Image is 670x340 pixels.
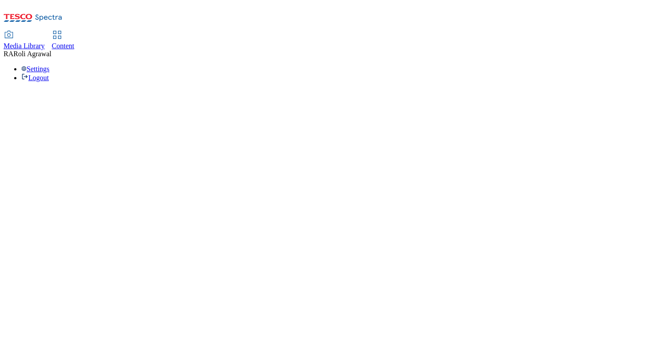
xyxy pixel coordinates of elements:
a: Logout [21,74,49,81]
a: Content [52,31,74,50]
a: Settings [21,65,50,73]
a: Media Library [4,31,45,50]
span: Media Library [4,42,45,50]
span: RA [4,50,13,58]
span: Roli Agrawal [13,50,51,58]
span: Content [52,42,74,50]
